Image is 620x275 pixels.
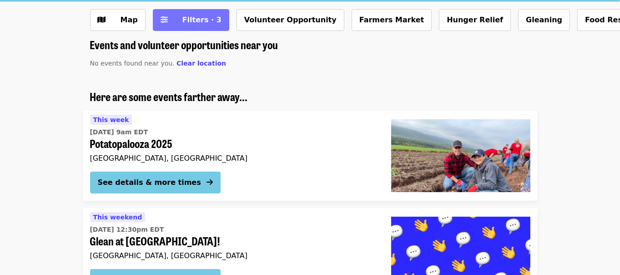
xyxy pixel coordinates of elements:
button: Farmers Market [352,9,432,31]
i: sliders-h icon [161,15,168,24]
div: [GEOGRAPHIC_DATA], [GEOGRAPHIC_DATA] [90,154,377,163]
time: [DATE] 9am EDT [90,127,148,137]
button: Filters (3 selected) [153,9,229,31]
img: Potatopalooza 2025 organized by Society of St. Andrew [391,119,530,192]
button: Gleaning [518,9,570,31]
span: Glean at [GEOGRAPHIC_DATA]! [90,234,377,248]
span: No events found near you. [90,60,175,67]
button: Show map view [90,9,146,31]
button: Hunger Relief [439,9,511,31]
span: This week [93,116,129,123]
div: [GEOGRAPHIC_DATA], [GEOGRAPHIC_DATA] [90,251,377,260]
div: See details & more times [98,177,201,188]
i: arrow-right icon [207,178,213,187]
button: Volunteer Opportunity [237,9,344,31]
span: This weekend [93,214,142,221]
span: Events and volunteer opportunities near you [90,36,278,52]
button: See details & more times [90,172,221,194]
time: [DATE] 12:30pm EDT [90,225,164,234]
span: Map [121,15,138,24]
span: Potatopalooza 2025 [90,137,377,150]
i: map icon [98,15,106,24]
button: Clear location [176,59,226,68]
span: Filters · 3 [182,15,222,24]
span: Clear location [176,60,226,67]
a: See details for "Potatopalooza 2025" [83,111,538,201]
span: Here are some events farther away... [90,88,248,104]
